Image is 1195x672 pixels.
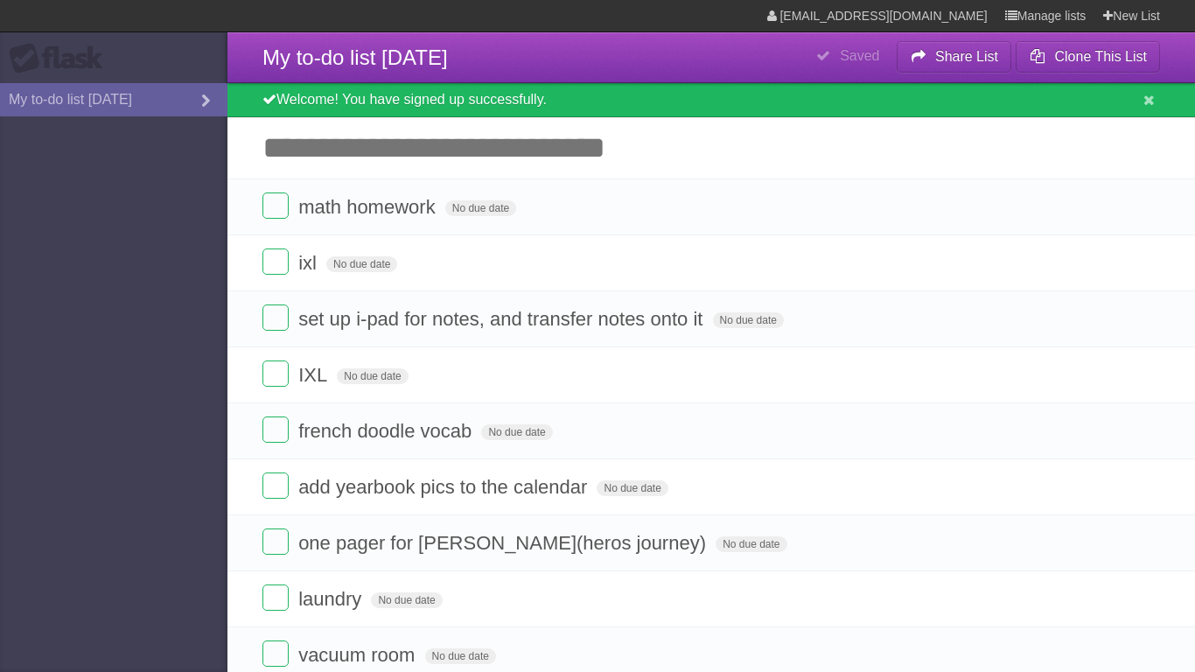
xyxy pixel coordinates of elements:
label: Done [262,360,289,387]
label: Done [262,472,289,499]
label: Done [262,416,289,443]
button: Clone This List [1016,41,1160,73]
span: laundry [298,588,366,610]
label: Done [262,192,289,219]
span: No due date [716,536,786,552]
span: ixl [298,252,321,274]
b: Saved [840,48,879,63]
b: Clone This List [1054,49,1147,64]
span: No due date [713,312,784,328]
span: math homework [298,196,440,218]
label: Done [262,640,289,667]
span: No due date [481,424,552,440]
span: No due date [597,480,667,496]
div: Welcome! You have signed up successfully. [227,83,1195,117]
span: set up i-pad for notes, and transfer notes onto it [298,308,707,330]
button: Share List [897,41,1012,73]
span: french doodle vocab [298,420,476,442]
span: add yearbook pics to the calendar [298,476,591,498]
label: Done [262,584,289,611]
span: No due date [425,648,496,664]
label: Done [262,528,289,555]
span: No due date [445,200,516,216]
label: Done [262,304,289,331]
span: No due date [337,368,408,384]
span: vacuum room [298,644,419,666]
span: one pager for [PERSON_NAME](heros journey) [298,532,710,554]
label: Done [262,248,289,275]
div: Flask [9,43,114,74]
span: IXL [298,364,332,386]
span: No due date [326,256,397,272]
span: My to-do list [DATE] [262,45,448,69]
b: Share List [935,49,998,64]
span: No due date [371,592,442,608]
